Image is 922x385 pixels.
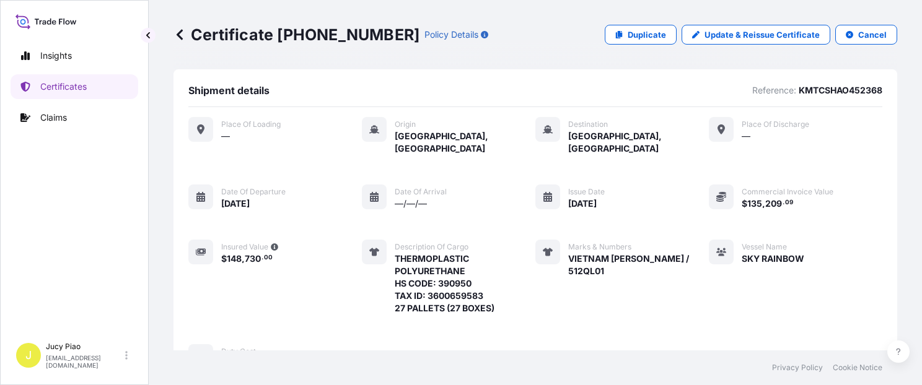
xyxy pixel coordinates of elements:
span: Description of cargo [395,242,468,252]
span: Date of departure [221,187,286,197]
span: THERMOPLASTIC POLYURETHANE HS CODE: 390950 TAX ID: 3600659583 27 PALLETS (27 BOXES) [395,253,535,314]
p: [EMAIL_ADDRESS][DOMAIN_NAME] [46,354,123,369]
span: SKY RAINBOW [742,253,804,265]
p: Certificate [PHONE_NUMBER] [173,25,419,45]
span: Shipment details [188,84,270,97]
span: — [221,130,230,142]
span: J [25,349,32,361]
span: 209 [765,199,782,208]
p: Insights [40,50,72,62]
span: , [762,199,765,208]
span: Place of discharge [742,119,809,129]
span: Duty Cost [221,347,256,357]
span: 00 [264,256,273,260]
a: Insights [11,43,138,68]
span: Place of Loading [221,119,281,129]
span: $ [742,199,747,208]
span: , [242,254,245,263]
span: [GEOGRAPHIC_DATA], [GEOGRAPHIC_DATA] [395,130,535,155]
p: Certificates [40,80,87,93]
a: Claims [11,105,138,130]
span: Marks & Numbers [568,242,631,252]
p: KMTCSHAO452368 [799,84,882,97]
a: Update & Reissue Certificate [682,25,830,45]
span: Commercial Invoice Value [742,187,833,197]
span: 09 [785,201,793,205]
button: Cancel [835,25,897,45]
span: 135 [747,199,762,208]
span: Date of arrival [395,187,447,197]
p: Policy Details [424,28,478,41]
span: Destination [568,119,608,129]
span: 148 [227,254,242,263]
span: [GEOGRAPHIC_DATA], [GEOGRAPHIC_DATA] [568,130,709,155]
p: Cancel [858,28,887,41]
a: Certificates [11,74,138,99]
span: 730 [245,254,261,263]
p: Jucy Piao [46,342,123,352]
span: — [742,130,750,142]
a: Privacy Policy [772,363,823,373]
a: Duplicate [605,25,677,45]
span: $ [221,254,227,263]
span: —/—/— [395,197,427,210]
span: [DATE] [221,197,250,210]
span: VIETNAM [PERSON_NAME] / 512QL01 [568,253,689,277]
a: Cookie Notice [833,363,882,373]
p: Claims [40,111,67,124]
span: [DATE] [568,197,597,210]
p: Reference: [752,84,796,97]
span: Vessel Name [742,242,787,252]
p: Duplicate [628,28,666,41]
span: Insured Value [221,242,268,252]
span: Issue Date [568,187,605,197]
span: . [783,201,784,205]
span: . [261,256,263,260]
p: Update & Reissue Certificate [705,28,820,41]
span: Origin [395,119,416,129]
